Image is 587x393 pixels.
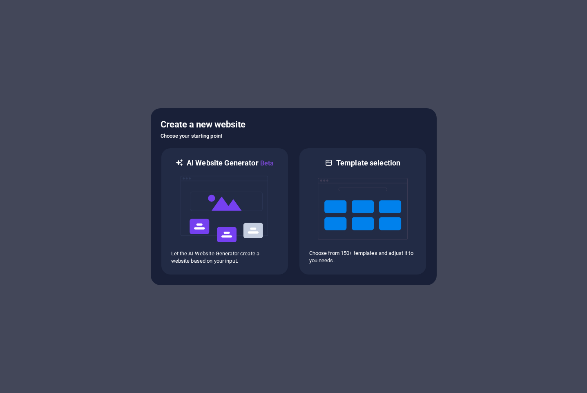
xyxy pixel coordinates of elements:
[161,147,289,275] div: AI Website GeneratorBetaaiLet the AI Website Generator create a website based on your input.
[161,118,427,131] h5: Create a new website
[336,158,400,168] h6: Template selection
[259,159,274,167] span: Beta
[309,250,416,264] p: Choose from 150+ templates and adjust it to you needs.
[299,147,427,275] div: Template selectionChoose from 150+ templates and adjust it to you needs.
[180,168,270,250] img: ai
[187,158,274,168] h6: AI Website Generator
[161,131,427,141] h6: Choose your starting point
[171,250,278,265] p: Let the AI Website Generator create a website based on your input.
